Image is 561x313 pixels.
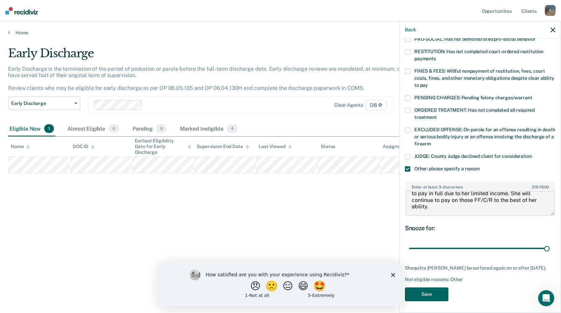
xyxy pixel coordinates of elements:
div: Earliest Eligibility Date for Early Discharge [135,138,191,155]
button: Save [405,287,448,301]
p: Early Discharge is the termination of the period of probation or parole before the full-term disc... [8,66,427,92]
iframe: Intercom live chat [538,290,554,306]
span: 1 [44,124,54,133]
div: Status [321,144,335,149]
div: DOC ID [73,144,94,149]
textarea: P is compliant with parole conditions however F/C/R ordered is a substantial amount that P will n... [406,191,555,216]
span: RESTITUTION: Has not completed court-ordered restitution payments [414,49,543,61]
div: Name [11,144,30,149]
span: EXCLUDED OFFENSE: On parole for an offense resulting in death or serious bodily injury or an offe... [414,127,555,146]
a: Home [8,30,553,36]
div: Almost Eligible [66,121,120,136]
label: Enter at least 3 characters [406,182,555,189]
div: F [545,5,556,16]
div: Shequitta [PERSON_NAME] be surfaced again on or after [DATE]. [405,265,555,271]
button: Back [405,27,416,33]
iframe: Survey by Kim from Recidiviz [160,263,401,306]
div: Pending [131,121,168,136]
span: FINES & FEES: Willful nonpayment of restitution, fees, court costs, fines, and other monetary obl... [414,68,554,88]
div: Early Discharge [8,46,429,66]
div: Marked Ineligible [179,121,239,136]
div: Last Viewed [259,144,291,149]
img: Recidiviz [5,7,38,14]
span: / 1600 [532,185,549,189]
span: PENDING CHARGES: Pending felony charges/warrant [414,95,532,100]
span: 0 [156,124,167,133]
span: ORDERED TREATMENT: Has not completed all required treatment [414,107,535,120]
span: Other: please specify a reason [414,166,480,171]
div: Supervision End Date [197,144,249,149]
span: JUDGE: County Judge declined client for consideration [414,153,532,159]
div: Snooze for: [405,224,555,232]
div: Assigned to [383,144,414,149]
div: Not eligible reasons: Other [405,277,555,282]
span: 4 [227,124,238,133]
span: D8 [365,100,387,110]
div: Clear agents [334,102,363,108]
span: Early Discharge [11,101,72,106]
span: PRO-SOCIAL: Has not demonstrated pro-social behavior [414,36,536,42]
div: Eligible Now [8,121,55,136]
span: 0 [109,124,119,133]
span: 219 [532,185,538,189]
